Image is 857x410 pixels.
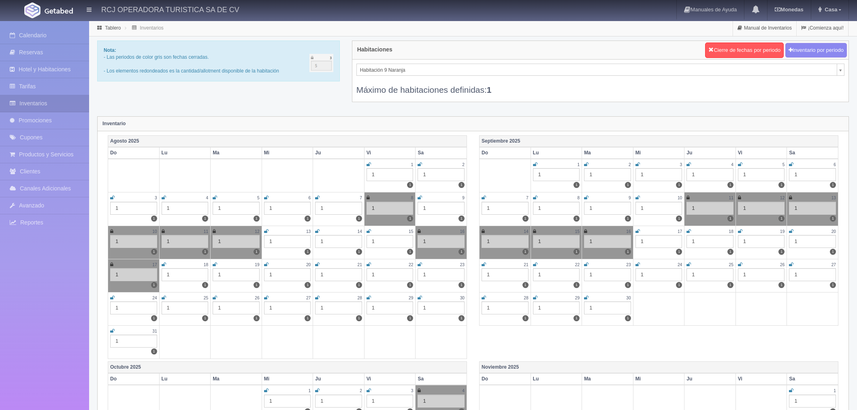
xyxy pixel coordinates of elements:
[204,296,208,300] small: 25
[367,202,414,215] div: 1
[787,373,838,385] th: Sa
[24,2,41,18] img: Getabed
[45,8,73,14] img: Getabed
[676,249,682,255] label: 1
[211,147,262,159] th: Ma
[573,182,580,188] label: 1
[789,395,836,408] div: 1
[480,135,838,147] th: Septiembre 2025
[727,282,733,288] label: 1
[309,54,333,72] img: cutoff.png
[306,229,311,234] small: 13
[705,43,784,58] button: Cierre de fechas por periodo
[367,301,414,314] div: 1
[155,196,157,200] small: 3
[315,301,362,314] div: 1
[204,263,208,267] small: 18
[780,229,785,234] small: 19
[97,41,340,81] div: - Las periodos de color gris son fechas cerradas. - Los elementos redondeados es la cantidad/allo...
[625,315,631,321] label: 1
[778,249,785,255] label: 1
[159,373,211,385] th: Lu
[678,263,682,267] small: 24
[110,301,157,314] div: 1
[213,301,260,314] div: 1
[254,315,260,321] label: 1
[635,168,682,181] div: 1
[458,315,465,321] label: 1
[789,235,836,248] div: 1
[533,168,580,181] div: 1
[305,282,311,288] label: 1
[573,315,580,321] label: 1
[254,249,260,255] label: 1
[254,216,260,222] label: 1
[676,182,682,188] label: 1
[522,216,529,222] label: 1
[573,282,580,288] label: 1
[407,315,413,321] label: 1
[357,229,362,234] small: 14
[787,147,838,159] th: Sa
[577,196,580,200] small: 8
[357,263,362,267] small: 21
[360,389,362,393] small: 2
[255,263,259,267] small: 19
[262,147,313,159] th: Mi
[575,263,580,267] small: 22
[633,147,684,159] th: Mi
[211,373,262,385] th: Ma
[162,202,209,215] div: 1
[778,282,785,288] label: 1
[305,216,311,222] label: 1
[735,147,787,159] th: Vi
[460,229,465,234] small: 16
[735,373,787,385] th: Vi
[360,196,362,200] small: 7
[831,196,836,200] small: 13
[775,6,803,13] b: Monedas
[108,373,160,385] th: Do
[152,263,157,267] small: 17
[789,202,836,215] div: 1
[264,395,311,408] div: 1
[364,147,416,159] th: Vi
[482,235,529,248] div: 1
[575,229,580,234] small: 15
[418,235,465,248] div: 1
[626,296,631,300] small: 30
[206,196,208,200] small: 4
[738,235,785,248] div: 1
[584,268,631,281] div: 1
[625,282,631,288] label: 1
[629,196,631,200] small: 9
[315,395,362,408] div: 1
[797,20,848,36] a: ¡Comienza aquí!
[533,268,580,281] div: 1
[418,395,465,408] div: 1
[789,268,836,281] div: 1
[204,229,208,234] small: 11
[686,202,733,215] div: 1
[782,162,785,167] small: 5
[416,373,467,385] th: Sa
[108,135,467,147] th: Agosto 2025
[407,249,413,255] label: 1
[159,147,211,159] th: Lu
[524,229,528,234] small: 14
[584,168,631,181] div: 1
[367,168,414,181] div: 1
[151,282,157,288] label: 1
[110,335,157,348] div: 1
[409,296,413,300] small: 29
[778,182,785,188] label: 1
[213,202,260,215] div: 1
[462,162,465,167] small: 2
[140,25,164,31] a: Inventarios
[213,268,260,281] div: 1
[524,296,528,300] small: 28
[625,249,631,255] label: 1
[416,147,467,159] th: Sa
[575,296,580,300] small: 29
[577,162,580,167] small: 1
